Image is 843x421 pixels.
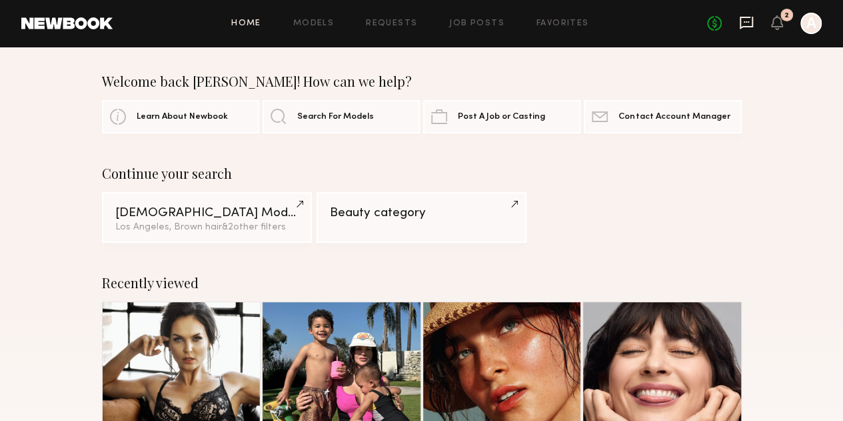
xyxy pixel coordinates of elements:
a: A [800,13,822,34]
a: [DEMOGRAPHIC_DATA] ModelsLos Angeles, Brown hair&2other filters [102,192,313,243]
a: Beauty category [317,192,527,243]
a: Learn About Newbook [102,100,259,133]
span: & 2 other filter s [222,223,286,232]
a: Favorites [536,19,589,28]
div: Recently viewed [102,275,742,291]
a: Contact Account Manager [584,100,741,133]
a: Search For Models [263,100,420,133]
a: Home [231,19,261,28]
div: [DEMOGRAPHIC_DATA] Models [115,207,299,220]
span: Search For Models [297,113,374,121]
div: Beauty category [330,207,514,220]
div: 2 [784,12,789,19]
span: Contact Account Manager [618,113,730,121]
a: Job Posts [449,19,504,28]
span: Post A Job or Casting [458,113,545,121]
div: Continue your search [102,165,742,181]
div: Welcome back [PERSON_NAME]! How can we help? [102,73,742,89]
a: Models [293,19,334,28]
a: Post A Job or Casting [423,100,580,133]
span: Learn About Newbook [137,113,228,121]
a: Requests [366,19,417,28]
div: Los Angeles, Brown hair [115,223,299,232]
